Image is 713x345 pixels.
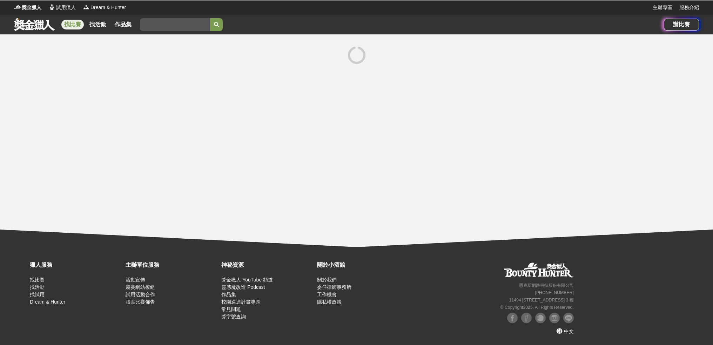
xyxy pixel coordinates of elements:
[317,292,337,297] a: 工作機會
[679,4,699,11] a: 服務介紹
[500,305,574,310] small: © Copyright 2025 . All Rights Reserved.
[56,4,76,11] span: 試用獵人
[83,4,126,11] a: LogoDream & Hunter
[519,283,574,288] small: 恩克斯網路科技股份有限公司
[48,4,76,11] a: Logo試用獵人
[61,20,84,29] a: 找比賽
[221,261,314,269] div: 神秘資源
[507,313,518,323] img: Facebook
[221,292,236,297] a: 作品集
[535,313,546,323] img: Plurk
[317,284,351,290] a: 委任律師事務所
[30,277,45,283] a: 找比賽
[30,292,45,297] a: 找試用
[221,306,241,312] a: 常見問題
[521,313,532,323] img: Facebook
[549,313,560,323] img: Instagram
[317,299,342,305] a: 隱私權政策
[664,19,699,31] a: 辦比賽
[83,4,90,11] img: Logo
[30,299,65,305] a: Dream & Hunter
[22,4,41,11] span: 獎金獵人
[126,284,155,290] a: 競賽網站模組
[564,329,574,334] span: 中文
[509,298,574,303] small: 11494 [STREET_ADDRESS] 3 樓
[221,284,265,290] a: 靈感魔改造 Podcast
[317,277,337,283] a: 關於我們
[48,4,55,11] img: Logo
[30,261,122,269] div: 獵人服務
[126,261,218,269] div: 主辦單位服務
[317,261,409,269] div: 關於小酒館
[221,314,246,319] a: 獎字號查詢
[126,277,145,283] a: 活動宣傳
[126,299,155,305] a: 張貼比賽佈告
[563,313,574,323] img: LINE
[653,4,672,11] a: 主辦專區
[535,290,574,295] small: [PHONE_NUMBER]
[87,20,109,29] a: 找活動
[126,292,155,297] a: 試用活動合作
[221,299,261,305] a: 校園巡迴計畫專區
[112,20,134,29] a: 作品集
[14,4,41,11] a: Logo獎金獵人
[30,284,45,290] a: 找活動
[221,277,273,283] a: 獎金獵人 YouTube 頻道
[90,4,126,11] span: Dream & Hunter
[14,4,21,11] img: Logo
